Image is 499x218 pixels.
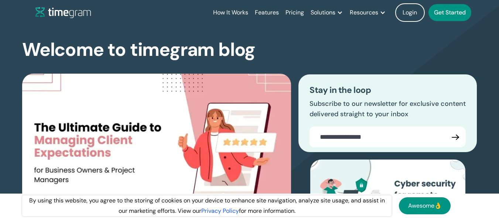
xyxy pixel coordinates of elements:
a: Get Started [428,4,471,21]
iframe: Tidio Chat [461,170,496,205]
h3: Stay in the loop [310,85,466,95]
p: Subscribe to our newsletter for exclusive content delivered straight to your inbox [310,99,466,120]
a: Login [395,3,425,22]
div: Solutions [311,7,335,18]
div: By using this website, you agree to the storing of cookies on your device to enhance site navigat... [22,195,392,216]
input: Submit [445,127,466,147]
a: Awesome👌 [399,197,451,214]
form: Blogs Email Form [310,127,466,147]
h1: Welcome to timegram blog [22,40,255,60]
div: Resources [350,7,378,18]
a: Privacy Policy [201,207,239,215]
